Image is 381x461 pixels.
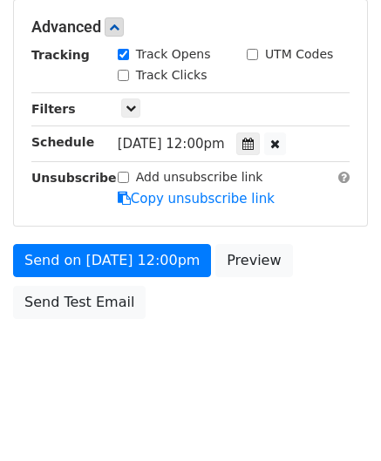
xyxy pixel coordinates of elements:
a: Preview [215,244,292,277]
a: Copy unsubscribe link [118,191,275,207]
a: Send Test Email [13,286,146,319]
strong: Unsubscribe [31,171,117,185]
a: Send on [DATE] 12:00pm [13,244,211,277]
label: Track Opens [136,45,211,64]
iframe: Chat Widget [294,377,381,461]
strong: Schedule [31,135,94,149]
label: Track Clicks [136,66,208,85]
label: UTM Codes [265,45,333,64]
h5: Advanced [31,17,350,37]
strong: Filters [31,102,76,116]
strong: Tracking [31,48,90,62]
span: [DATE] 12:00pm [118,136,225,152]
label: Add unsubscribe link [136,168,263,186]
